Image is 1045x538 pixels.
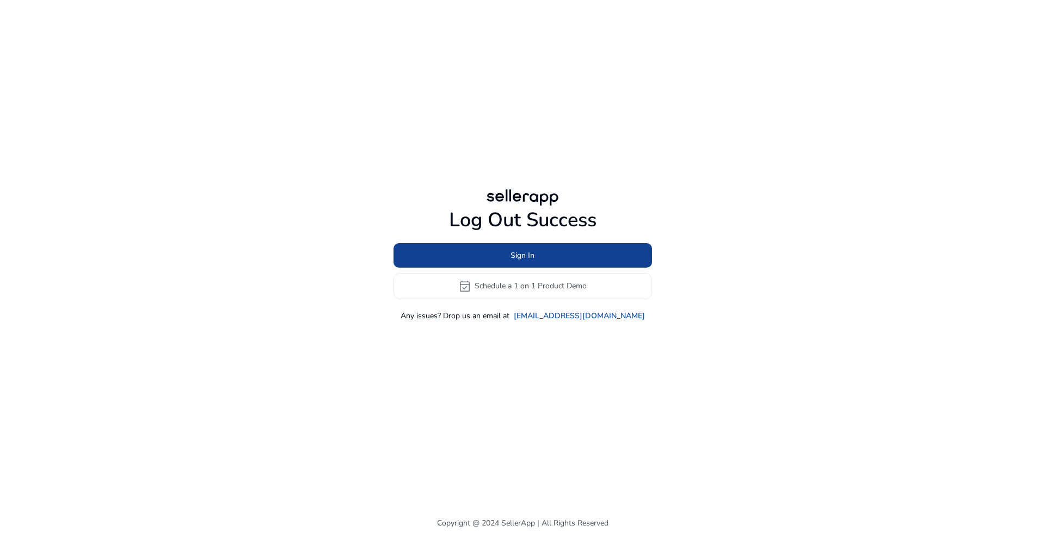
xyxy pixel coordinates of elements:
span: Sign In [511,250,534,261]
a: [EMAIL_ADDRESS][DOMAIN_NAME] [514,310,645,321]
p: Any issues? Drop us an email at [401,310,509,321]
button: Sign In [394,243,652,268]
button: event_availableSchedule a 1 on 1 Product Demo [394,273,652,299]
span: event_available [458,280,471,293]
h1: Log Out Success [394,208,652,232]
